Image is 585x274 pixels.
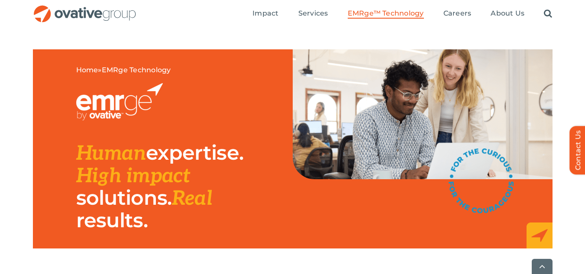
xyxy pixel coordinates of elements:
a: Home [76,66,98,74]
span: High impact [76,164,190,188]
img: EMRge Landing Page Header Image [293,49,553,179]
img: EMRge_HomePage_Elements_Arrow Box [527,222,553,248]
a: Impact [252,9,278,19]
a: EMRge™ Technology [348,9,424,19]
span: About Us [491,9,524,18]
span: Impact [252,9,278,18]
span: solutions. [76,185,172,210]
a: Search [544,9,552,19]
a: OG_Full_horizontal_RGB [33,4,137,13]
span: Human [76,142,146,166]
span: » [76,66,171,74]
a: Services [298,9,328,19]
a: Careers [443,9,472,19]
span: EMRge™ Technology [348,9,424,18]
span: Services [298,9,328,18]
img: EMRGE_RGB_wht [76,83,163,120]
span: Real [172,187,212,211]
a: About Us [491,9,524,19]
span: EMRge Technology [102,66,171,74]
span: expertise. [146,140,243,165]
span: Careers [443,9,472,18]
span: results. [76,208,148,232]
